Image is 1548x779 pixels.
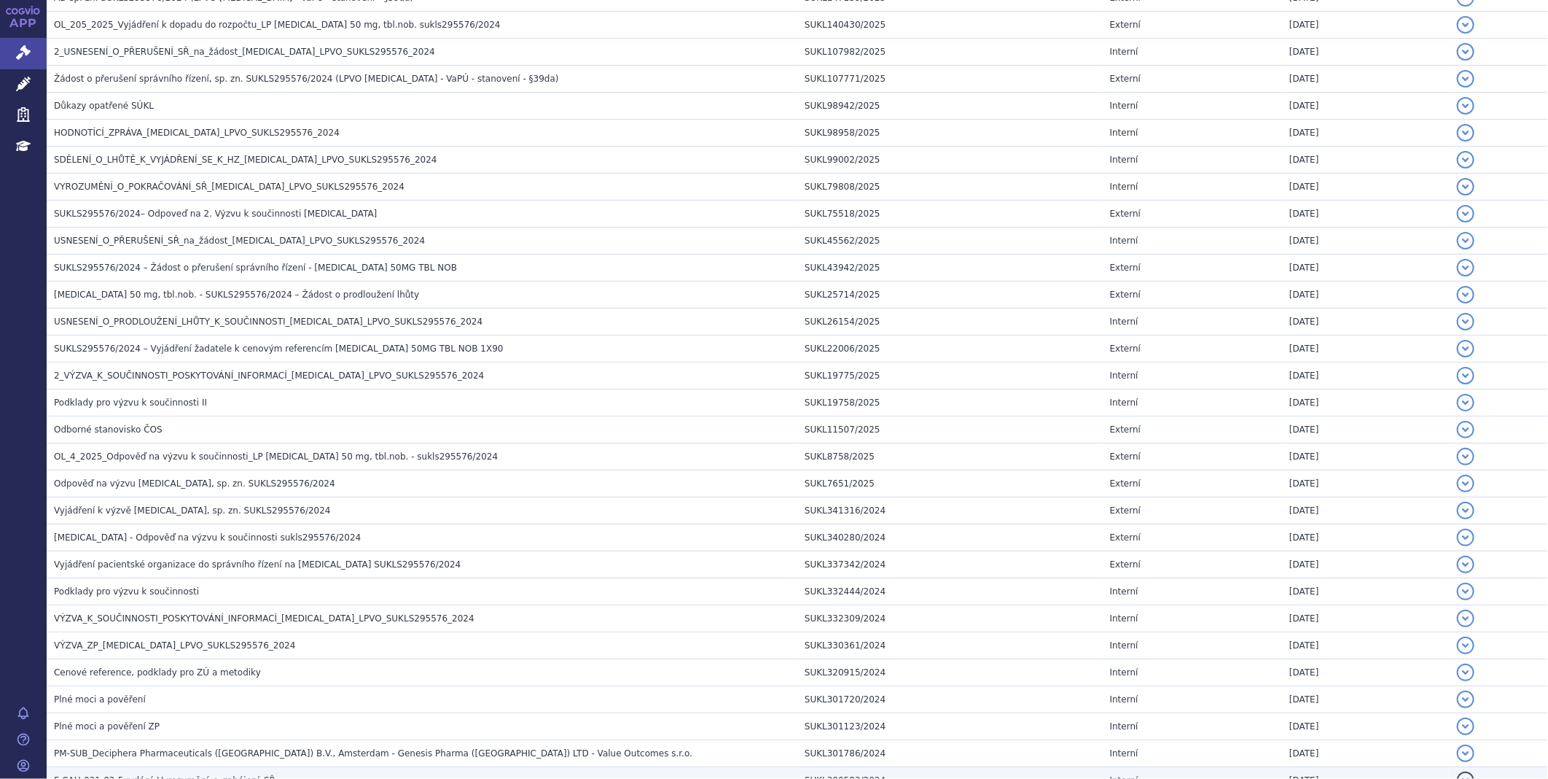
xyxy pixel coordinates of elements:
td: SUKL301786/2024 [797,740,1103,767]
td: SUKL107771/2025 [797,66,1103,93]
td: SUKL320915/2024 [797,659,1103,686]
td: SUKL75518/2025 [797,201,1103,228]
td: [DATE] [1282,686,1450,713]
td: SUKL43942/2025 [797,255,1103,282]
td: SUKL332309/2024 [797,605,1103,632]
button: detail [1457,16,1474,34]
span: Žádost o přerušení správního řízení, sp. zn. SUKLS295576/2024 (LPVO Qinlock - VaPÚ - stanovení - ... [54,74,559,84]
td: SUKL301123/2024 [797,713,1103,740]
span: SUKLS295576/2024 – Žádost o přerušení správního řízení - QINLOCK 50MG TBL NOB [54,263,457,273]
button: detail [1457,97,1474,115]
td: SUKL45562/2025 [797,228,1103,255]
span: QINLOCK 50 mg, tbl.nob. - SUKLS295576/2024 – Žádost o prodloužení lhůty [54,290,419,300]
span: Interní [1110,128,1138,138]
span: Interní [1110,640,1138,651]
td: [DATE] [1282,632,1450,659]
span: Cenové reference, podklady pro ZÚ a metodiky [54,667,261,678]
span: Externí [1110,532,1141,543]
button: detail [1457,583,1474,600]
span: HODNOTÍCÍ_ZPRÁVA_QINLOCK_LPVO_SUKLS295576_2024 [54,128,340,138]
button: detail [1457,718,1474,735]
button: detail [1457,367,1474,384]
button: detail [1457,70,1474,88]
button: detail [1457,286,1474,303]
td: [DATE] [1282,228,1450,255]
button: detail [1457,610,1474,627]
span: Odpověď na výzvu QINLOCK, sp. zn. SUKLS295576/2024 [54,478,335,489]
button: detail [1457,205,1474,222]
td: [DATE] [1282,389,1450,416]
span: Podklady pro výzvu k součinnosti [54,586,199,597]
span: OL_205_2025_Vyjádření k dopadu do rozpočtu_LP QINLOCK 50 mg, tbl.nob. sukls295576/2024 [54,20,501,30]
td: [DATE] [1282,12,1450,39]
button: detail [1457,124,1474,142]
td: [DATE] [1282,282,1450,309]
td: SUKL301720/2024 [797,686,1103,713]
td: [DATE] [1282,416,1450,443]
span: USNESENÍ_O_PRODLOUŽENÍ_LHŮTY_K_SOUČINNOSTI_QINLOCK_LPVO_SUKLS295576_2024 [54,317,482,327]
span: USNESENÍ_O_PŘERUŠENÍ_SŘ_na_žádost_QINLOCK_LPVO_SUKLS295576_2024 [54,236,425,246]
button: detail [1457,421,1474,438]
td: SUKL7651/2025 [797,470,1103,497]
span: Externí [1110,505,1141,516]
span: Plné moci a pověření ZP [54,721,160,732]
td: SUKL330361/2024 [797,632,1103,659]
button: detail [1457,232,1474,249]
td: SUKL26154/2025 [797,309,1103,336]
button: detail [1457,664,1474,681]
td: [DATE] [1282,578,1450,605]
td: [DATE] [1282,659,1450,686]
span: Externí [1110,559,1141,570]
button: detail [1457,340,1474,357]
span: Externí [1110,290,1141,300]
span: VÝZVA_K_SOUČINNOSTI_POSKYTOVÁNÍ_INFORMACÍ_QINLOCK_LPVO_SUKLS295576_2024 [54,613,474,624]
td: [DATE] [1282,605,1450,632]
td: [DATE] [1282,66,1450,93]
td: SUKL107982/2025 [797,39,1103,66]
button: detail [1457,556,1474,573]
span: Interní [1110,748,1138,759]
td: [DATE] [1282,147,1450,174]
td: SUKL340280/2024 [797,524,1103,551]
button: detail [1457,178,1474,195]
td: [DATE] [1282,93,1450,120]
span: SDĚLENÍ_O_LHŮTĚ_K_VYJÁDŘENÍ_SE_K_HZ_QINLOCK_LPVO_SUKLS295576_2024 [54,155,437,165]
span: 2_VÝZVA_K_SOUČINNOSTI_POSKYTOVÁNÍ_INFORMACÍ_QINLOCK_LPVO_SUKLS295576_2024 [54,371,484,381]
span: QINLOCK - Odpověď na výzvu k součinnosti sukls295576/2024 [54,532,361,543]
button: detail [1457,259,1474,276]
td: SUKL79808/2025 [797,174,1103,201]
span: Externí [1110,425,1141,435]
span: VÝZVA_ZP_QINLOCK_LPVO_SUKLS295576_2024 [54,640,295,651]
td: [DATE] [1282,551,1450,578]
span: SUKLS295576/2024– Odpoveď na 2. Výzvu k součinnosti QINLOCK [54,209,377,219]
span: Podklady pro výzvu k součinnosti II [54,398,207,408]
td: [DATE] [1282,39,1450,66]
span: Vyjádření pacientské organizace do správního řízení na Qinlock SUKLS295576/2024 [54,559,461,570]
span: VYROZUMĚNÍ_O_POKRAČOVÁNÍ_SŘ_QINLOCK_LPVO_SUKLS295576_2024 [54,182,404,192]
span: Interní [1110,398,1138,408]
td: [DATE] [1282,497,1450,524]
td: SUKL19758/2025 [797,389,1103,416]
td: SUKL140430/2025 [797,12,1103,39]
td: [DATE] [1282,309,1450,336]
button: detail [1457,151,1474,168]
span: Interní [1110,317,1138,327]
td: SUKL98958/2025 [797,120,1103,147]
span: Interní [1110,586,1138,597]
span: Interní [1110,47,1138,57]
td: [DATE] [1282,363,1450,389]
span: Důkazy opatřené SÚKL [54,101,154,111]
td: [DATE] [1282,443,1450,470]
span: Externí [1110,451,1141,462]
td: SUKL332444/2024 [797,578,1103,605]
span: Vyjádření k výzvě QINLOCK, sp. zn. SUKLS295576/2024 [54,505,331,516]
span: Interní [1110,371,1138,381]
td: [DATE] [1282,201,1450,228]
span: Interní [1110,101,1138,111]
span: Interní [1110,182,1138,192]
span: 2_USNESENÍ_O_PŘERUŠENÍ_SŘ_na_žádost_QINLOCK_LPVO_SUKLS295576_2024 [54,47,435,57]
button: detail [1457,637,1474,654]
td: [DATE] [1282,524,1450,551]
span: Interní [1110,613,1138,624]
button: detail [1457,448,1474,465]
